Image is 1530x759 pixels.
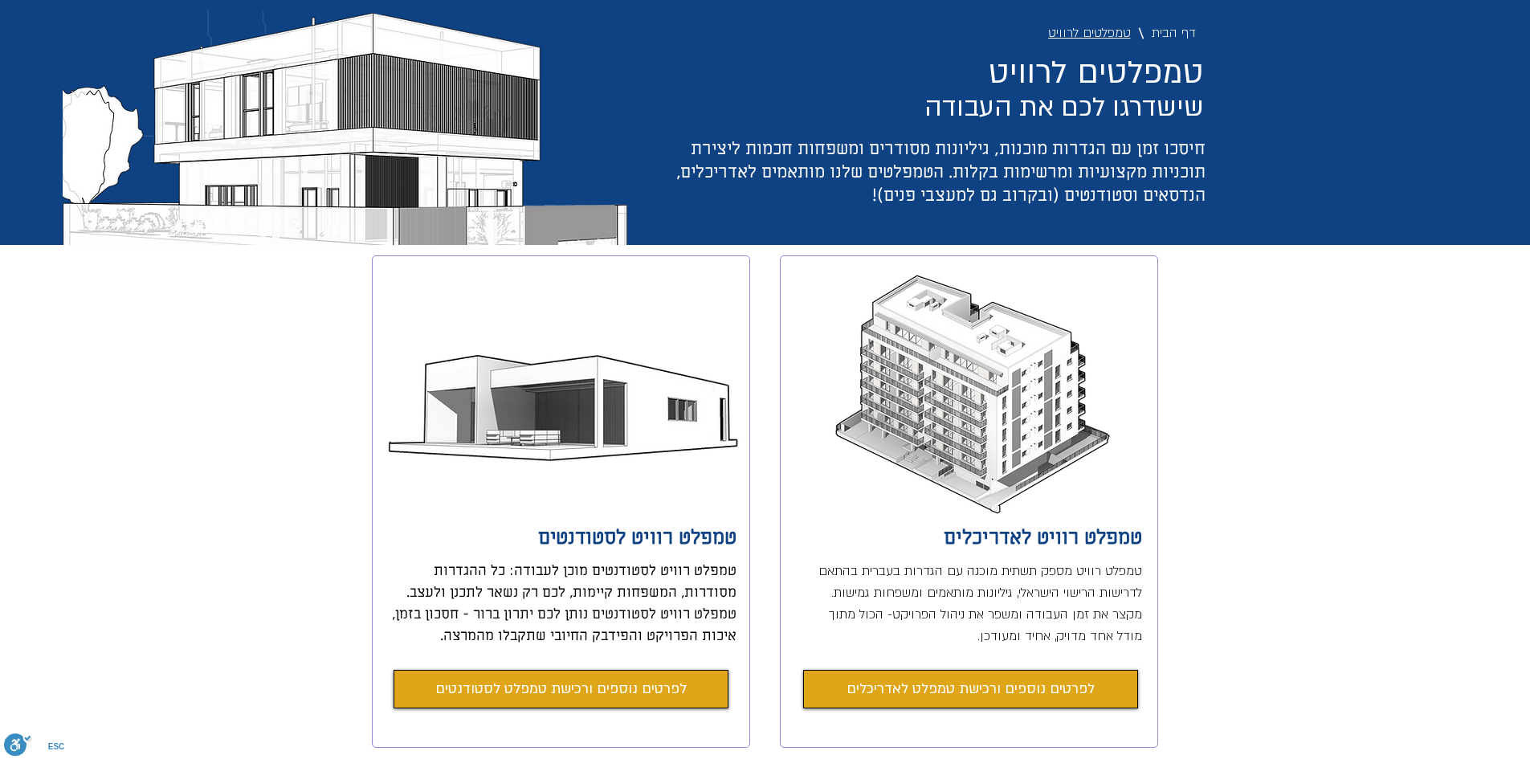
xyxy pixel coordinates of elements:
span: טמפלט רוויט לאדריכלים [944,524,1142,551]
a: לפרטים נוספים ורכישה של טמפלט לסטודנטים [394,670,728,708]
span: טמפלטים לרוויט [1048,22,1131,44]
span: דף הבית [1152,22,1196,44]
a: טמפלט רוויט לסטודנטים [538,526,736,550]
img: וילה תכנון יונתן אלדד revit template [63,10,627,245]
span: חיסכו זמן עם הגדרות מוכנות, גיליונות מסודרים ומשפחות חכמות ליצירת תוכניות מקצועיות ומרשימות בקלות... [676,137,1206,206]
img: בניין מגורים יונתן אלדד Revit Flow [826,274,1112,515]
span: טמפלטים לרוויט [989,51,1204,94]
span: שישדרגו לכם את העבודה [924,90,1204,125]
span: - הכול מתוך מודל אחד מדויק, אחיד ומעודכן. [829,606,1142,645]
a: לפרטים נוספים ורכישת טמפלט לאדריכלים [803,670,1138,708]
span: טמפלט רוויט לסטודנטים מוכן לעבודה: כל ההגדרות מסודרות, המשפחות קיימות, לכם רק נשאר לתכנן ולעצב. ט... [392,561,736,645]
a: דף הבית [1144,18,1204,48]
span: \ [1139,26,1144,41]
span: לפרטים נוספים ורכישת טמפלט לאדריכלים [847,678,1095,700]
a: טמפלטים לרוויט [1040,18,1139,48]
a: טמפלט רוויט לאדריכלים [944,526,1142,550]
span: טמפלט רוויט לסטודנטים [538,524,736,551]
img: וילה טמפלט רוויט יונתן אלדד [379,337,741,467]
span: לפרטים נוספים ורכישת טמפלט לסטודנטים [435,678,687,700]
nav: נתיב הניווט (breadcrumbs) [771,17,1204,49]
span: טמפלט רוויט מספק תשתית מוכנה עם הגדרות בעברית בהתאם לדרישות הרישוי הישראלי, גיליונות מותאמים ומשפ... [818,562,1142,623]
